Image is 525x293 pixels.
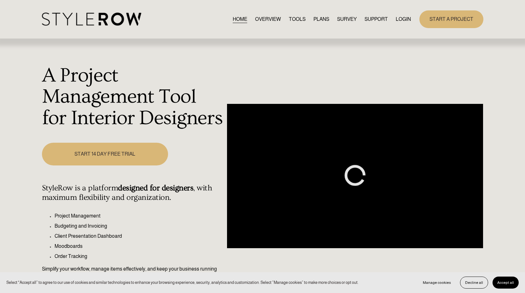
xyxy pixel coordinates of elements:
[55,232,224,240] p: Client Presentation Dashboard
[365,15,388,23] a: folder dropdown
[255,15,281,23] a: OVERVIEW
[42,143,168,165] a: START 14 DAY FREE TRIAL
[55,242,224,250] p: Moodboards
[465,280,483,285] span: Decline all
[233,15,247,23] a: HOME
[55,253,224,260] p: Order Tracking
[365,15,388,23] span: SUPPORT
[6,279,359,285] p: Select “Accept all” to agree to our use of cookies and similar technologies to enhance your brows...
[418,277,456,289] button: Manage cookies
[55,222,224,230] p: Budgeting and Invoicing
[493,277,519,289] button: Accept all
[289,15,306,23] a: TOOLS
[313,15,329,23] a: PLANS
[42,265,224,280] p: Simplify your workflow, manage items effectively, and keep your business running seamlessly.
[42,13,141,26] img: StyleRow
[42,183,224,202] h4: StyleRow is a platform , with maximum flexibility and organization.
[337,15,357,23] a: SURVEY
[497,280,514,285] span: Accept all
[460,277,488,289] button: Decline all
[118,183,193,193] strong: designed for designers
[42,65,224,129] h1: A Project Management Tool for Interior Designers
[423,280,451,285] span: Manage cookies
[419,10,483,28] a: START A PROJECT
[396,15,411,23] a: LOGIN
[55,212,224,220] p: Project Management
